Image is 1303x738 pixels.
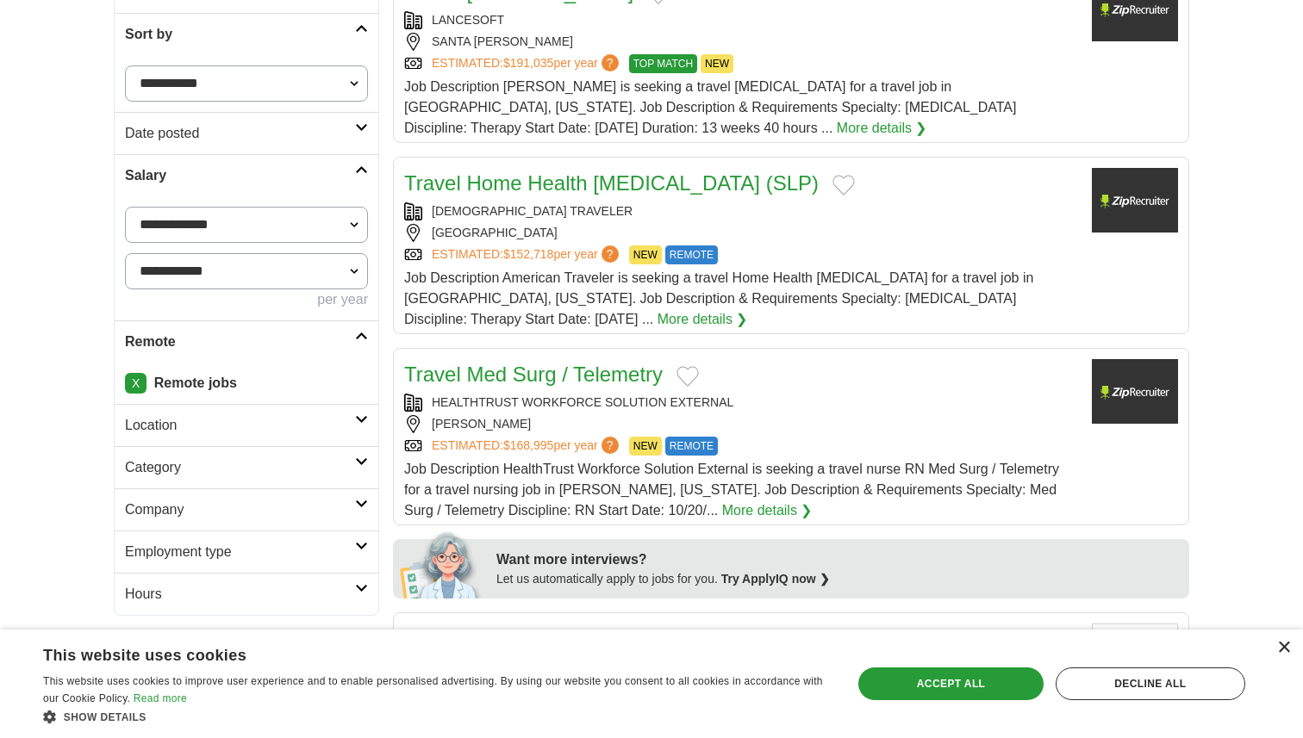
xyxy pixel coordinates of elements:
[404,415,1078,433] div: [PERSON_NAME]
[676,366,699,387] button: Add to favorite jobs
[115,573,378,615] a: Hours
[658,309,748,330] a: More details ❯
[115,488,378,530] a: Company
[837,118,927,139] a: More details ❯
[115,13,378,55] a: Sort by
[134,692,187,704] a: Read more, opens a new window
[432,54,622,73] a: ESTIMATED:$191,035per year?
[1092,359,1178,424] img: Company logo
[1056,667,1245,700] div: Decline all
[43,708,828,725] div: Show details
[404,363,663,386] a: Travel Med Surg / Telemetry
[722,500,813,521] a: More details ❯
[629,54,697,73] span: TOP MATCH
[404,462,1059,518] span: Job Description HealthTrust Workforce Solution External is seeking a travel nurse RN Med Surg / T...
[115,530,378,573] a: Employment type
[125,542,355,562] h2: Employment type
[432,245,622,264] a: ESTIMATED:$152,718per year?
[858,667,1043,700] div: Accept all
[404,11,1078,29] div: LANCESOFT
[125,415,355,436] h2: Location
[503,247,553,261] span: $152,718
[665,437,718,456] span: REMOTE
[115,154,378,196] a: Salary
[602,437,619,454] span: ?
[432,437,622,456] a: ESTIMATED:$168,995per year?
[400,530,483,598] img: apply-iq-scientist.png
[115,446,378,488] a: Category
[496,570,1179,588] div: Let us automatically apply to jobs for you.
[701,54,733,73] span: NEW
[503,438,553,452] span: $168,995
[125,289,368,310] div: per year
[115,404,378,446] a: Location
[43,675,823,704] span: This website uses cookies to improve user experience and to enable personalised advertising. By u...
[125,123,355,144] h2: Date posted
[602,54,619,71] span: ?
[404,171,819,195] a: Travel Home Health [MEDICAL_DATA] (SLP)
[404,394,1078,412] div: HEALTHTRUST WORKFORCE SOLUTION EXTERNAL
[125,457,355,478] h2: Category
[503,56,553,70] span: $191,035
[404,270,1033,326] span: Job Description American Traveler is seeking a travel Home Health [MEDICAL_DATA] for a travel job...
[721,572,830,586] a: Try ApplyIQ now ❯
[125,332,355,352] h2: Remote
[404,79,1016,135] span: Job Description [PERSON_NAME] is seeking a travel [MEDICAL_DATA] for a travel job in [GEOGRAPHIC_...
[125,584,355,605] h2: Hours
[125,499,355,520] h2: Company
[125,24,355,45] h2: Sort by
[154,375,237,390] strong: Remote jobs
[115,112,378,154] a: Date posted
[125,165,355,186] h2: Salary
[602,245,619,263] span: ?
[1092,168,1178,233] img: Company logo
[404,33,1078,51] div: SANTA [PERSON_NAME]
[404,202,1078,220] div: [DEMOGRAPHIC_DATA] TRAVELER
[404,224,1078,242] div: [GEOGRAPHIC_DATA]
[115,320,378,363] a: Remote
[1277,642,1290,654] div: Close
[125,373,147,394] a: X
[496,549,1179,570] div: Want more interviews?
[629,437,662,456] span: NEW
[404,627,901,681] a: Physical Therapist (PT) - Up to $6,000 Sign On Bonus ([GEOGRAPHIC_DATA])
[1092,623,1178,688] img: Company logo
[629,245,662,264] span: NEW
[43,640,785,666] div: This website uses cookies
[665,245,718,264] span: REMOTE
[832,175,855,195] button: Add to favorite jobs
[64,711,147,723] span: Show details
